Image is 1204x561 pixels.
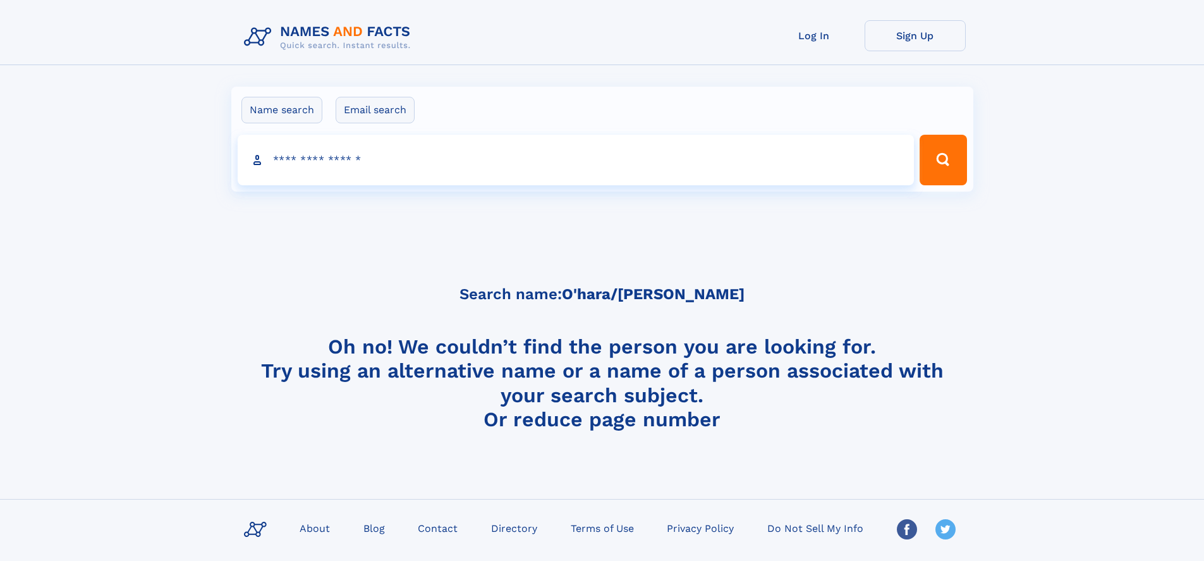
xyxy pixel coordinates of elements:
a: Terms of Use [566,519,639,537]
a: Blog [358,519,390,537]
a: Contact [413,519,463,537]
label: Email search [336,97,415,123]
button: Search Button [920,135,966,185]
a: Sign Up [865,20,966,51]
b: O'hara/[PERSON_NAME] [562,285,745,303]
a: Do Not Sell My Info [762,519,868,537]
img: Twitter [935,519,956,539]
input: search input [238,135,915,185]
img: Logo Names and Facts [239,20,421,54]
a: Log In [763,20,865,51]
a: Directory [486,519,542,537]
label: Name search [241,97,322,123]
h5: Search name: [459,286,745,303]
h4: Oh no! We couldn’t find the person you are looking for. Try using an alternative name or a name o... [239,335,966,431]
img: Facebook [897,519,917,539]
a: Privacy Policy [662,519,739,537]
a: About [295,519,335,537]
